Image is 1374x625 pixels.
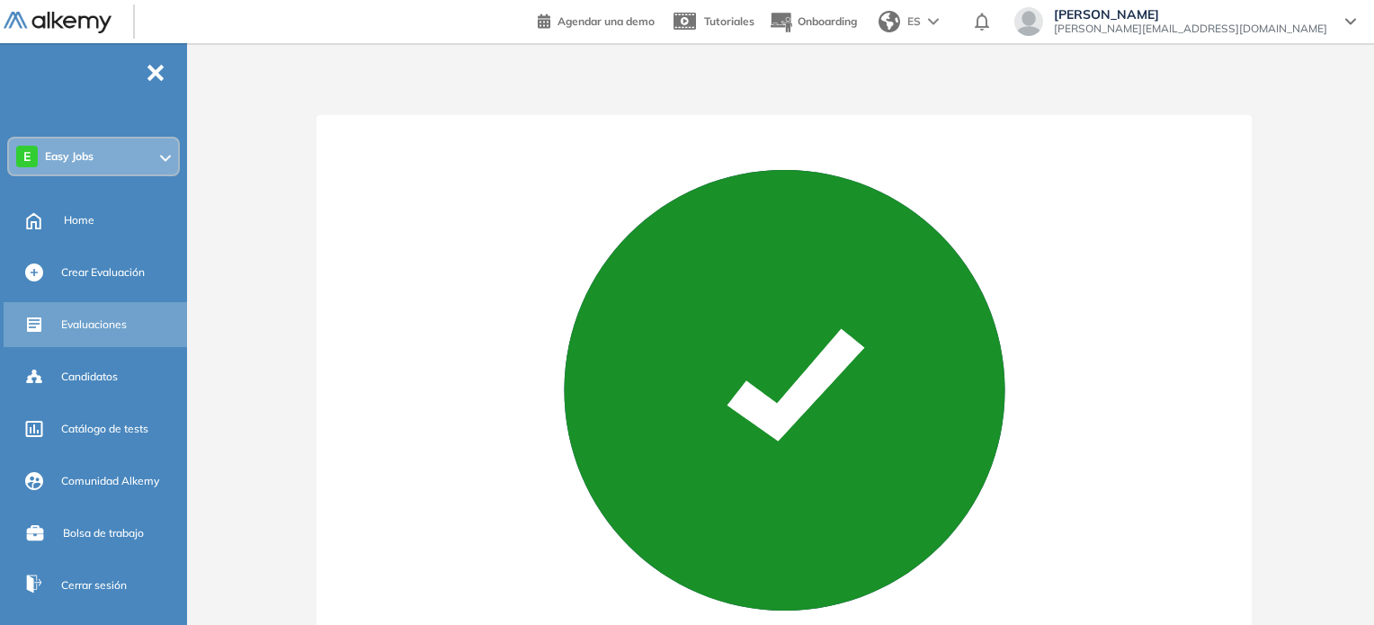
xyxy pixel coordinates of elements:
[61,577,127,594] span: Cerrar sesión
[61,473,159,489] span: Comunidad Alkemy
[907,13,921,30] span: ES
[64,212,94,228] span: Home
[4,12,112,34] img: Logo
[1284,539,1374,625] iframe: Chat Widget
[879,11,900,32] img: world
[61,369,118,385] span: Candidatos
[1054,22,1327,36] span: [PERSON_NAME][EMAIL_ADDRESS][DOMAIN_NAME]
[1284,539,1374,625] div: Widget de chat
[61,317,127,333] span: Evaluaciones
[1054,7,1327,22] span: [PERSON_NAME]
[558,14,655,28] span: Agendar una demo
[45,149,94,164] span: Easy Jobs
[704,14,754,28] span: Tutoriales
[798,14,857,28] span: Onboarding
[23,149,31,164] span: E
[928,18,939,25] img: arrow
[63,525,144,541] span: Bolsa de trabajo
[61,421,148,437] span: Catálogo de tests
[769,3,857,41] button: Onboarding
[538,9,655,31] a: Agendar una demo
[61,264,145,281] span: Crear Evaluación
